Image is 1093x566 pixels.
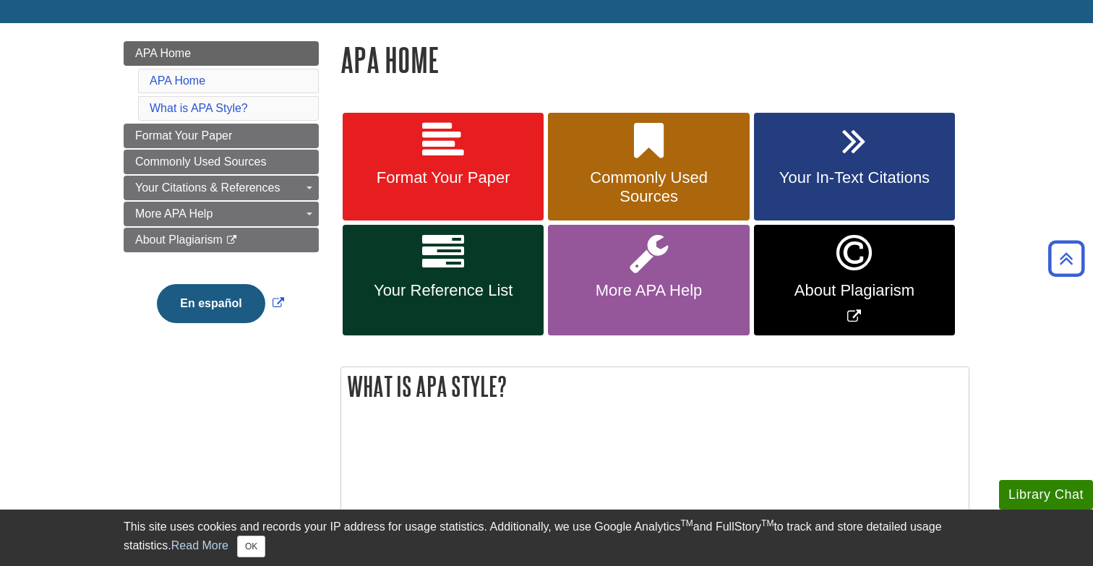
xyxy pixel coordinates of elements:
a: More APA Help [548,225,749,335]
a: More APA Help [124,202,319,226]
a: Your In-Text Citations [754,113,955,221]
span: About Plagiarism [135,233,223,246]
span: Format Your Paper [353,168,533,187]
a: What is APA Style? [150,102,248,114]
a: Format Your Paper [124,124,319,148]
sup: TM [761,518,773,528]
i: This link opens in a new window [226,236,238,245]
div: This site uses cookies and records your IP address for usage statistics. Additionally, we use Goo... [124,518,969,557]
span: More APA Help [559,281,738,300]
a: Commonly Used Sources [548,113,749,221]
a: Commonly Used Sources [124,150,319,174]
button: Close [237,536,265,557]
a: Link opens in new window [754,225,955,335]
a: Format Your Paper [343,113,544,221]
h1: APA Home [340,41,969,78]
a: APA Home [124,41,319,66]
a: Back to Top [1043,249,1089,268]
span: More APA Help [135,207,213,220]
a: APA Home [150,74,205,87]
a: Link opens in new window [153,297,287,309]
a: Read More [171,539,228,552]
span: Commonly Used Sources [135,155,266,168]
h2: What is APA Style? [341,367,969,406]
div: Guide Page Menu [124,41,319,348]
a: About Plagiarism [124,228,319,252]
button: Library Chat [999,480,1093,510]
button: En español [157,284,265,323]
a: Your Citations & References [124,176,319,200]
span: Your In-Text Citations [765,168,944,187]
span: APA Home [135,47,191,59]
sup: TM [680,518,693,528]
span: Your Reference List [353,281,533,300]
span: Your Citations & References [135,181,280,194]
a: Your Reference List [343,225,544,335]
span: Format Your Paper [135,129,232,142]
span: About Plagiarism [765,281,944,300]
span: Commonly Used Sources [559,168,738,206]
